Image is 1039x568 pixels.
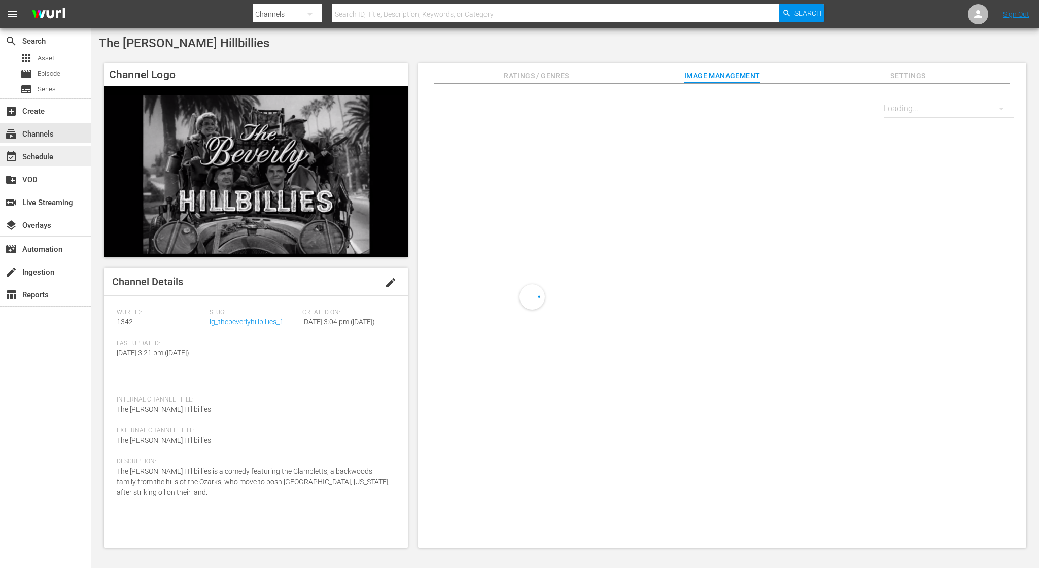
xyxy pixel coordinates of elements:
span: Ingestion [5,266,17,278]
span: Schedule [5,151,17,163]
a: Sign Out [1003,10,1029,18]
h4: Channel Logo [104,63,408,86]
span: Episode [38,69,60,79]
span: Asset [38,53,54,63]
span: Search [794,4,821,22]
span: menu [6,8,18,20]
span: The [PERSON_NAME] Hillbillies [117,405,211,413]
span: Asset [20,52,32,64]
span: Overlays [5,219,17,231]
button: Search [779,4,824,22]
span: The [PERSON_NAME] Hillbillies [99,36,269,50]
span: Series [38,84,56,94]
button: edit [378,271,403,295]
span: Created On: [302,309,390,317]
img: ans4CAIJ8jUAAAAAAAAAAAAAAAAAAAAAAAAgQb4GAAAAAAAAAAAAAAAAAAAAAAAAJMjXAAAAAAAAAAAAAAAAAAAAAAAAgAT5G... [24,3,73,26]
span: edit [385,277,397,289]
span: Last Updated: [117,340,204,348]
span: Settings [870,70,946,82]
span: Search [5,35,17,47]
span: 1342 [117,318,133,326]
span: The [PERSON_NAME] Hillbillies is a comedy featuring the Clampletts, a backwoods family from the h... [117,467,390,496]
span: Wurl ID: [117,309,204,317]
span: Ratings / Genres [498,70,574,82]
span: Image Management [684,70,760,82]
span: Channels [5,128,17,140]
span: [DATE] 3:21 pm ([DATE]) [117,349,189,357]
span: Reports [5,289,17,301]
span: Create [5,105,17,117]
span: Channel Details [112,276,183,288]
span: Internal Channel Title: [117,396,390,404]
span: VOD [5,174,17,186]
span: [DATE] 3:04 pm ([DATE]) [302,318,375,326]
span: Description: [117,458,390,466]
img: The Beverly Hillbillies [104,86,408,257]
span: Series [20,83,32,95]
span: Slug: [210,309,297,317]
span: Episode [20,68,32,80]
span: Live Streaming [5,196,17,209]
span: Automation [5,243,17,255]
a: lg_thebeverlyhillbillies_1 [210,318,284,326]
span: The [PERSON_NAME] Hillbillies [117,436,211,444]
span: External Channel Title: [117,427,390,435]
